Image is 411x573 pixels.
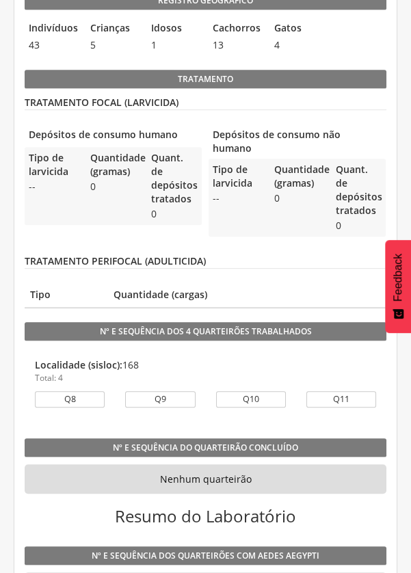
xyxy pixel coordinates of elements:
legend: Quant. de depósitos tratados [332,163,386,217]
legend: Tratamento [25,70,386,89]
span: 0 [332,219,386,232]
p: Total: 4 [35,372,376,384]
legend: Depósitos de consumo humano [25,128,202,144]
span: 0 [86,180,141,194]
legend: Depósitos de consumo não humano [209,128,386,155]
span: 0 [147,207,202,221]
span: Feedback [392,254,404,302]
span: -- [25,180,79,194]
legend: Quantidade (gramas) [270,163,325,190]
legend: Nº e sequência dos 4 quarteirões trabalhados [25,322,386,341]
legend: Nº e sequência do quarteirão concluído [25,438,386,457]
legend: Tipo de larvicida [25,151,79,178]
div: Q8 [35,391,105,408]
legend: Idosos [147,21,202,37]
div: Q9 [125,391,195,408]
legend: Cachorros [209,21,263,37]
legend: Tipo de larvicida [209,163,263,190]
th: Quantidade (cargas) [108,282,386,308]
legend: Quantidade (gramas) [86,151,141,178]
div: 168 [35,358,376,384]
legend: TRATAMENTO PERIFOCAL (ADULTICIDA) [25,254,386,269]
span: -- [209,191,263,205]
h3: Resumo do Laboratório [25,507,386,525]
legend: Crianças [86,21,141,37]
span: 13 [209,38,263,52]
div: Q10 [216,391,286,408]
span: 4 [270,38,325,52]
legend: Nº e sequência dos quarteirões com Aedes aegypti [25,546,386,565]
span: 43 [25,38,79,52]
span: 1 [147,38,202,52]
div: Q11 [306,391,376,408]
th: Tipo [25,282,108,308]
legend: Quant. de depósitos tratados [147,151,202,206]
legend: Gatos [270,21,325,37]
li: Nenhum quarteirão [25,464,386,494]
legend: TRATAMENTO FOCAL (LARVICIDA) [25,96,386,110]
button: Feedback - Mostrar pesquisa [385,240,411,333]
legend: Indivíduos [25,21,79,37]
span: 0 [270,191,325,205]
span: 5 [86,38,141,52]
strong: Localidade (sisloc): [35,358,122,371]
